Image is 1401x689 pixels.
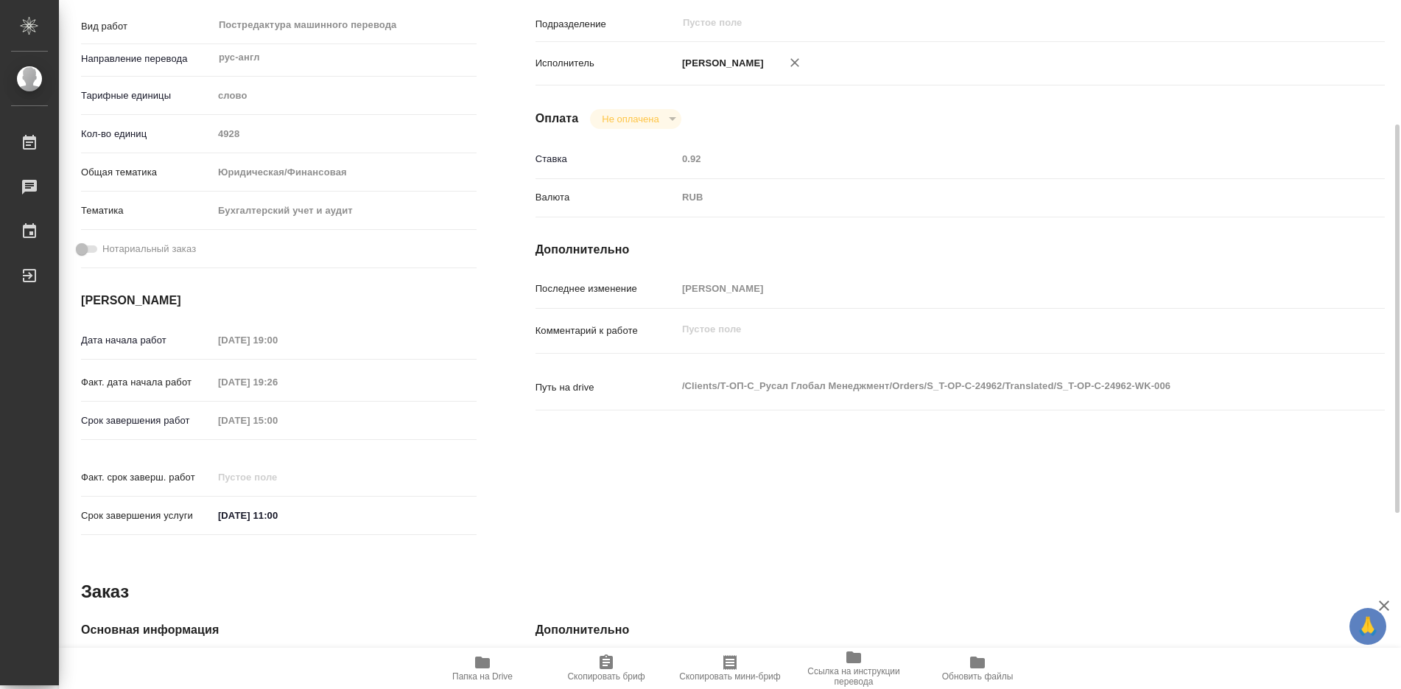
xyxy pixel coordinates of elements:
button: Не оплачена [597,113,663,125]
span: Нотариальный заказ [102,242,196,256]
span: Скопировать бриф [567,671,645,682]
p: Валюта [536,190,677,205]
span: Папка на Drive [452,671,513,682]
p: [PERSON_NAME] [677,56,764,71]
p: Вид работ [81,19,213,34]
p: Путь на drive [536,380,677,395]
input: Пустое поле [213,123,477,144]
p: Срок завершения услуги [81,508,213,523]
h4: Основная информация [81,621,477,639]
p: Тарифные единицы [81,88,213,103]
p: Дата начала работ [81,333,213,348]
div: Не оплачена [590,109,681,129]
p: Общая тематика [81,165,213,180]
p: Подразделение [536,17,677,32]
input: Пустое поле [213,329,342,351]
input: Пустое поле [677,148,1314,169]
p: Срок завершения работ [81,413,213,428]
button: Ссылка на инструкции перевода [792,648,916,689]
span: Обновить файлы [942,671,1014,682]
p: Тематика [81,203,213,218]
p: Ставка [536,152,677,167]
input: Пустое поле [681,14,1279,32]
button: Удалить исполнителя [779,46,811,79]
input: ✎ Введи что-нибудь [213,505,342,526]
input: Пустое поле [677,278,1314,299]
span: Скопировать мини-бриф [679,671,780,682]
p: Комментарий к работе [536,323,677,338]
h4: [PERSON_NAME] [81,292,477,309]
button: Обновить файлы [916,648,1039,689]
h2: Заказ [81,580,129,604]
button: 🙏 [1349,608,1386,645]
div: RUB [677,185,1314,210]
h4: Дополнительно [536,241,1385,259]
span: 🙏 [1355,611,1380,642]
input: Пустое поле [213,466,342,488]
input: Пустое поле [213,371,342,393]
div: Юридическая/Финансовая [213,160,477,185]
p: Направление перевода [81,52,213,66]
div: Бухгалтерский учет и аудит [213,198,477,223]
input: Пустое поле [213,410,342,431]
button: Скопировать бриф [544,648,668,689]
button: Папка на Drive [421,648,544,689]
h4: Оплата [536,110,579,127]
textarea: /Clients/Т-ОП-С_Русал Глобал Менеджмент/Orders/S_T-OP-C-24962/Translated/S_T-OP-C-24962-WK-006 [677,374,1314,399]
p: Факт. дата начала работ [81,375,213,390]
div: слово [213,83,477,108]
span: Ссылка на инструкции перевода [801,666,907,687]
button: Скопировать мини-бриф [668,648,792,689]
h4: Дополнительно [536,621,1385,639]
p: Факт. срок заверш. работ [81,470,213,485]
p: Кол-во единиц [81,127,213,141]
p: Последнее изменение [536,281,677,296]
p: Исполнитель [536,56,677,71]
